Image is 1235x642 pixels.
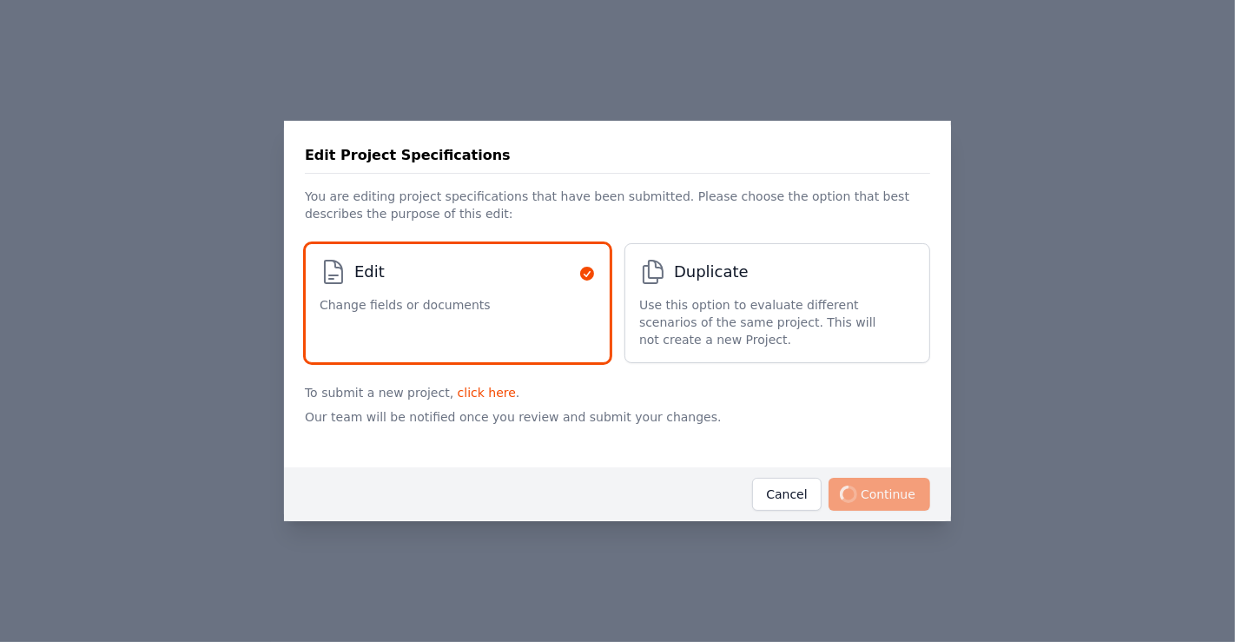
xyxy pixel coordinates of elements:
span: Change fields or documents [320,296,491,314]
span: Duplicate [674,260,749,284]
p: Our team will be notified once you review and submit your changes. [305,401,930,453]
span: Edit [354,260,385,284]
span: Use this option to evaluate different scenarios of the same project. This will not create a new P... [639,296,898,348]
p: You are editing project specifications that have been submitted. Please choose the option that be... [305,174,930,229]
span: Continue [829,478,930,511]
p: To submit a new project, . [305,377,930,401]
a: click here [458,386,516,400]
h3: Edit Project Specifications [305,145,511,166]
button: Cancel [752,478,822,511]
